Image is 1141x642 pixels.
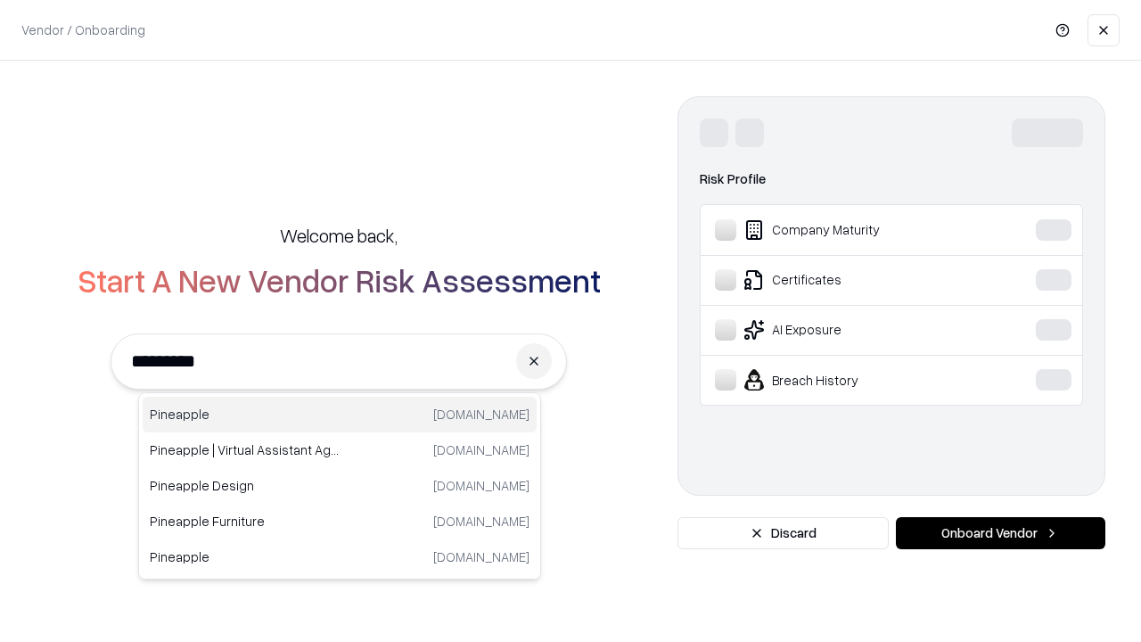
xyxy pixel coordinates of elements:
[896,517,1105,549] button: Onboard Vendor
[150,512,340,531] p: Pineapple Furniture
[150,547,340,566] p: Pineapple
[433,547,529,566] p: [DOMAIN_NAME]
[715,319,981,341] div: AI Exposure
[150,405,340,424] p: Pineapple
[433,440,529,459] p: [DOMAIN_NAME]
[715,219,981,241] div: Company Maturity
[433,512,529,531] p: [DOMAIN_NAME]
[715,269,981,291] div: Certificates
[677,517,889,549] button: Discard
[78,262,601,298] h2: Start A New Vendor Risk Assessment
[280,223,398,248] h5: Welcome back,
[138,392,541,580] div: Suggestions
[715,369,981,391] div: Breach History
[433,476,529,495] p: [DOMAIN_NAME]
[150,440,340,459] p: Pineapple | Virtual Assistant Agency
[700,169,1083,190] div: Risk Profile
[433,405,529,424] p: [DOMAIN_NAME]
[150,476,340,495] p: Pineapple Design
[21,21,145,39] p: Vendor / Onboarding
